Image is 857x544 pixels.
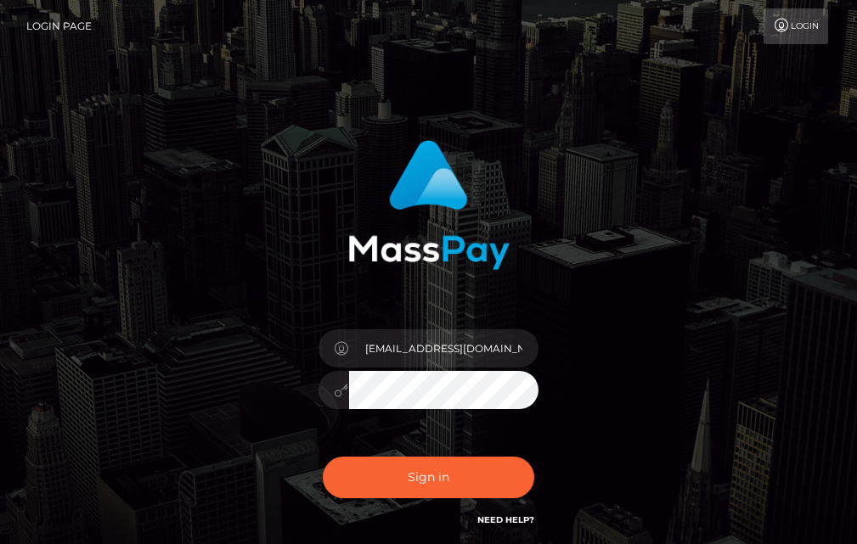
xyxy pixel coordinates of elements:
img: MassPay Login [348,140,510,270]
a: Need Help? [477,514,534,525]
button: Sign in [323,457,535,498]
a: Login Page [26,8,92,44]
input: Username... [349,329,539,367]
a: Login [764,8,828,44]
